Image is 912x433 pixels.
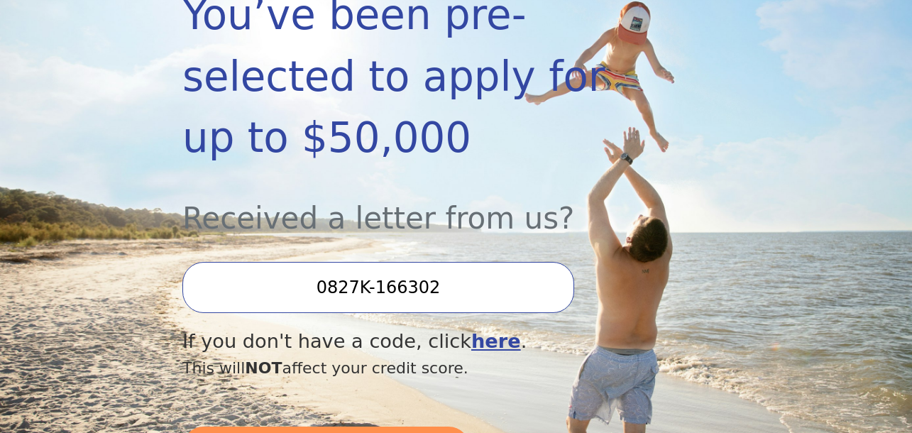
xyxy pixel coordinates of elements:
a: here [471,330,521,352]
input: Enter your Offer Code: [182,262,574,313]
div: Received a letter from us? [182,169,647,241]
div: If you don't have a code, click . [182,327,647,356]
span: NOT [245,359,282,377]
div: This will affect your credit score. [182,356,647,380]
